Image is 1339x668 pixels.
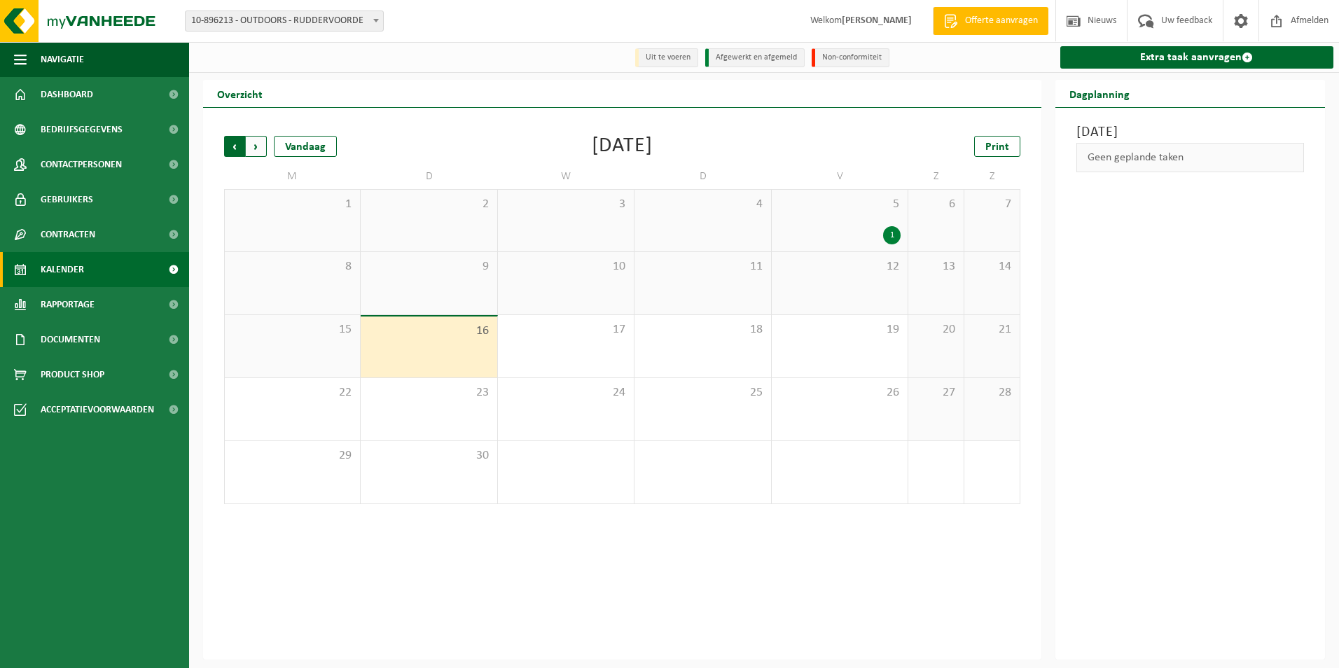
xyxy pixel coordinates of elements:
span: Print [985,141,1009,153]
span: 13 [915,259,957,274]
div: Geen geplande taken [1076,143,1305,172]
span: 10-896213 - OUTDOORS - RUDDERVOORDE [185,11,384,32]
span: 8 [232,259,353,274]
div: 1 [883,226,901,244]
span: Contracten [41,217,95,252]
h3: [DATE] [1076,122,1305,143]
span: 12 [779,259,901,274]
span: 23 [368,385,490,401]
span: 16 [368,323,490,339]
span: 7 [971,197,1013,212]
td: Z [908,164,964,189]
div: Vandaag [274,136,337,157]
span: 1 [232,197,353,212]
span: 19 [779,322,901,338]
span: 21 [971,322,1013,338]
a: Extra taak aanvragen [1060,46,1334,69]
span: 10 [505,259,627,274]
span: Kalender [41,252,84,287]
strong: [PERSON_NAME] [842,15,912,26]
span: 26 [779,385,901,401]
span: 29 [232,448,353,464]
td: V [772,164,908,189]
span: Navigatie [41,42,84,77]
span: 6 [915,197,957,212]
td: Z [964,164,1020,189]
span: 11 [641,259,763,274]
span: Acceptatievoorwaarden [41,392,154,427]
span: Volgende [246,136,267,157]
li: Uit te voeren [635,48,698,67]
span: 24 [505,385,627,401]
span: Bedrijfsgegevens [41,112,123,147]
td: D [634,164,771,189]
h2: Overzicht [203,80,277,107]
span: 15 [232,322,353,338]
td: D [361,164,497,189]
span: 10-896213 - OUTDOORS - RUDDERVOORDE [186,11,383,31]
span: Product Shop [41,357,104,392]
span: Contactpersonen [41,147,122,182]
span: 2 [368,197,490,212]
span: 18 [641,322,763,338]
li: Afgewerkt en afgemeld [705,48,805,67]
li: Non-conformiteit [812,48,889,67]
a: Print [974,136,1020,157]
span: 9 [368,259,490,274]
span: Offerte aanvragen [962,14,1041,28]
span: 28 [971,385,1013,401]
span: Vorige [224,136,245,157]
span: 14 [971,259,1013,274]
span: Documenten [41,322,100,357]
span: Rapportage [41,287,95,322]
a: Offerte aanvragen [933,7,1048,35]
h2: Dagplanning [1055,80,1144,107]
td: M [224,164,361,189]
span: 3 [505,197,627,212]
span: 4 [641,197,763,212]
span: 20 [915,322,957,338]
span: 5 [779,197,901,212]
div: [DATE] [592,136,653,157]
span: Gebruikers [41,182,93,217]
span: 30 [368,448,490,464]
span: 22 [232,385,353,401]
span: Dashboard [41,77,93,112]
span: 17 [505,322,627,338]
span: 27 [915,385,957,401]
span: 25 [641,385,763,401]
td: W [498,164,634,189]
